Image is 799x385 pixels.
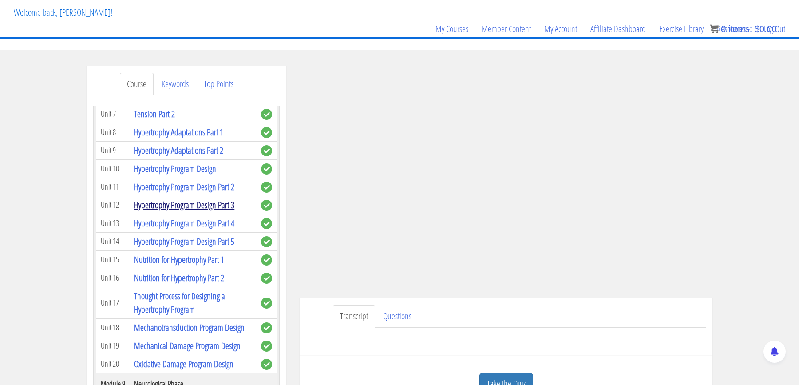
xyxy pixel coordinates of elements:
[96,178,130,196] td: Unit 11
[134,217,234,229] a: Hypertrophy Program Design Part 4
[261,273,272,284] span: complete
[96,232,130,250] td: Unit 14
[96,123,130,141] td: Unit 8
[96,105,130,123] td: Unit 7
[755,24,777,34] bdi: 0.00
[261,145,272,156] span: complete
[134,254,224,266] a: Nutrition for Hypertrophy Part 1
[584,8,653,50] a: Affiliate Dashboard
[134,235,234,247] a: Hypertrophy Program Design Part 5
[261,200,272,211] span: complete
[653,8,710,50] a: Exercise Library
[261,359,272,370] span: complete
[261,236,272,247] span: complete
[134,321,245,333] a: Mechanotransduction Program Design
[755,24,759,34] span: $
[261,127,272,138] span: complete
[429,8,475,50] a: My Courses
[154,73,196,95] a: Keywords
[96,196,130,214] td: Unit 12
[261,163,272,175] span: complete
[96,141,130,159] td: Unit 9
[710,24,719,33] img: icon11.png
[710,24,777,34] a: 0 items: $0.00
[134,108,175,120] a: Tension Part 2
[728,24,752,34] span: items:
[261,341,272,352] span: complete
[757,8,792,50] a: Log Out
[134,144,223,156] a: Hypertrophy Adaptations Part 2
[134,340,241,352] a: Mechanical Damage Program Design
[134,126,223,138] a: Hypertrophy Adaptations Part 1
[376,305,419,328] a: Questions
[134,181,234,193] a: Hypertrophy Program Design Part 2
[721,24,726,34] span: 0
[261,109,272,120] span: complete
[134,163,216,175] a: Hypertrophy Program Design
[134,272,224,284] a: Nutrition for Hypertrophy Part 2
[96,318,130,337] td: Unit 18
[96,287,130,318] td: Unit 17
[96,337,130,355] td: Unit 19
[134,290,225,315] a: Thought Process for Designing a Hypertrophy Program
[538,8,584,50] a: My Account
[261,298,272,309] span: complete
[96,355,130,373] td: Unit 20
[261,218,272,229] span: complete
[197,73,241,95] a: Top Points
[134,358,233,370] a: Oxidative Damage Program Design
[300,66,712,298] iframe: To enrich screen reader interactions, please activate Accessibility in Grammarly extension settings
[261,322,272,333] span: complete
[96,269,130,287] td: Unit 16
[96,250,130,269] td: Unit 15
[333,305,375,328] a: Transcript
[261,254,272,266] span: complete
[120,73,154,95] a: Course
[475,8,538,50] a: Member Content
[96,159,130,178] td: Unit 10
[710,8,757,50] a: Resources
[96,214,130,232] td: Unit 13
[261,182,272,193] span: complete
[134,199,234,211] a: Hypertrophy Program Design Part 3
